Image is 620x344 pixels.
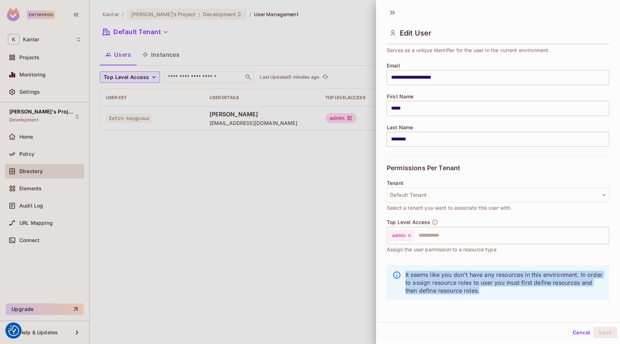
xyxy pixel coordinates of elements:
[392,233,405,238] span: admin
[387,63,400,69] span: Email
[387,187,609,203] button: Default Tenant
[387,246,497,254] span: Assign the user permission to a resource type
[389,230,414,241] div: admin
[8,325,19,336] button: Consent Preferences
[387,125,413,130] span: Last Name
[605,234,607,236] button: Open
[387,164,460,172] span: Permissions Per Tenant
[387,180,403,186] span: Tenant
[387,219,430,225] span: Top Level Access
[387,94,414,99] span: First Name
[400,29,431,37] span: Edit User
[387,46,550,54] span: Serves as a unique identifier for the user in the current environment.
[387,204,512,212] span: Select a tenant you want to associate this user with.
[593,327,617,338] button: Save
[8,325,19,336] img: Revisit consent button
[405,271,603,294] p: It seems like you don't have any resources in this environment. In order to assign resource roles...
[570,327,593,338] button: Cancel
